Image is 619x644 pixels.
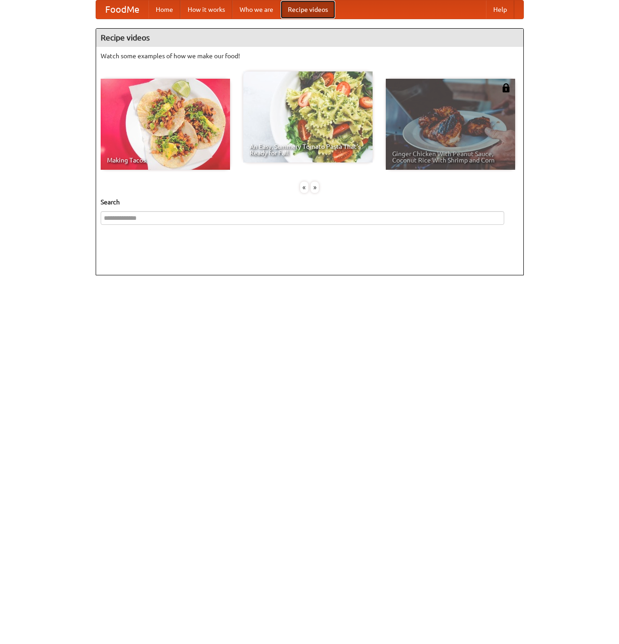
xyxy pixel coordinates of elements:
a: Home [148,0,180,19]
a: FoodMe [96,0,148,19]
span: An Easy, Summery Tomato Pasta That's Ready for Fall [250,143,366,156]
p: Watch some examples of how we make our food! [101,51,519,61]
a: Who we are [232,0,281,19]
a: How it works [180,0,232,19]
a: Help [486,0,514,19]
a: Recipe videos [281,0,335,19]
div: « [300,182,308,193]
img: 483408.png [501,83,511,92]
span: Making Tacos [107,157,224,163]
h4: Recipe videos [96,29,523,47]
h5: Search [101,198,519,207]
a: Making Tacos [101,79,230,170]
a: An Easy, Summery Tomato Pasta That's Ready for Fall [243,71,373,162]
div: » [311,182,319,193]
